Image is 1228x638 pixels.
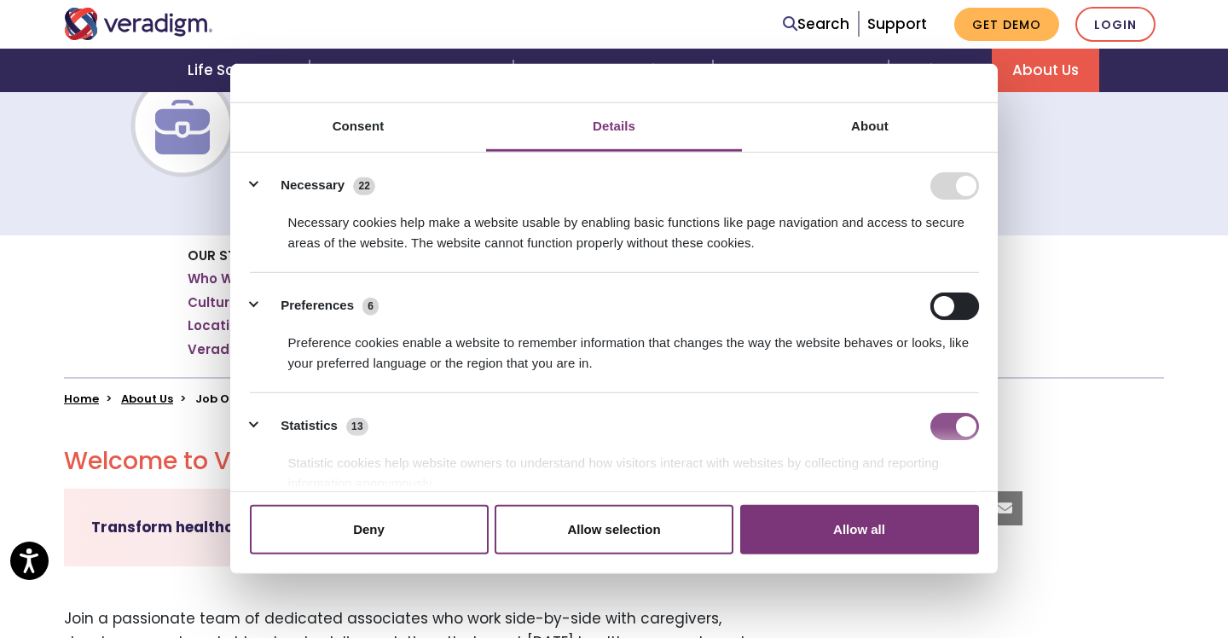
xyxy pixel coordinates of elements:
[230,103,486,152] a: Consent
[250,292,390,319] button: Preferences (6)
[495,505,733,554] button: Allow selection
[310,49,513,92] a: Health Plans + Payers
[188,270,269,287] a: Who We Are
[513,49,713,92] a: Healthcare Providers
[64,447,761,476] h2: Welcome to Veradigm
[889,49,992,92] a: Insights
[783,13,849,36] a: Search
[486,103,742,152] a: Details
[188,317,254,334] a: Locations
[740,505,979,554] button: Allow all
[167,49,309,92] a: Life Sciences
[992,49,1099,92] a: About Us
[281,416,338,436] label: Statistics
[91,517,617,537] strong: Transform healthcare and enable smarter care for millions of people.
[250,319,979,373] div: Preference cookies enable a website to remember information that changes the way the website beha...
[188,294,319,311] a: Culture and Values
[281,176,345,195] label: Necessary
[1075,7,1156,42] a: Login
[954,8,1059,41] a: Get Demo
[188,341,316,358] a: Veradigm Network
[713,49,888,92] a: Health IT Vendors
[250,412,379,439] button: Statistics (13)
[867,14,927,34] a: Support
[742,103,998,152] a: About
[281,296,354,316] label: Preferences
[250,171,386,199] button: Necessary (22)
[250,439,979,493] div: Statistic cookies help website owners to understand how visitors interact with websites by collec...
[64,391,99,407] a: Home
[121,391,173,407] a: About Us
[250,199,979,252] div: Necessary cookies help make a website usable by enabling basic functions like page navigation and...
[64,8,213,40] img: Veradigm logo
[250,505,489,554] button: Deny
